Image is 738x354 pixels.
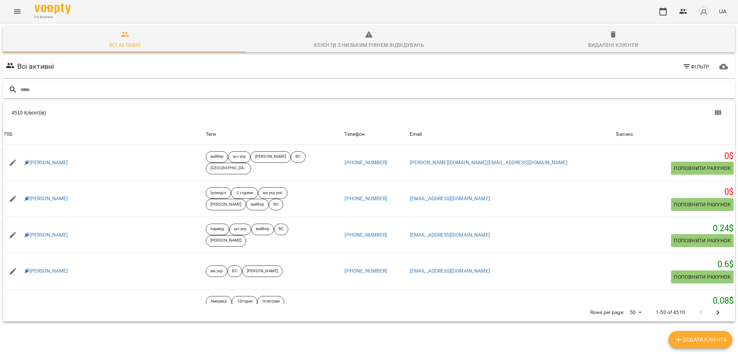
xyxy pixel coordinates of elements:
[35,15,71,19] span: For Business
[683,62,710,71] span: Фільтр
[210,190,226,196] p: Ірландія
[274,224,288,235] div: ВС
[233,154,246,160] p: шч укр
[257,296,284,308] div: телеграм
[232,296,258,308] div: -10годин
[247,268,278,274] p: [PERSON_NAME]
[210,299,227,305] p: Америка
[236,190,253,196] p: -2 години
[616,259,734,270] h5: 0.6 $
[206,265,228,277] div: ма укр
[410,130,422,139] div: Sort
[671,234,734,247] button: Поповнити рахунок
[410,130,613,139] span: Email
[234,226,247,232] p: шч укр
[12,109,378,116] div: 4510 Клієнт(ів)
[344,196,387,201] a: [PHONE_NUMBER]
[206,296,232,308] div: Америка
[3,101,735,124] div: Table Toolbar
[250,151,291,163] div: [PERSON_NAME]
[206,224,229,235] div: Індивід
[410,160,568,165] a: [PERSON_NAME][DOMAIN_NAME][EMAIL_ADDRESS][DOMAIN_NAME]
[716,5,729,18] button: UA
[674,200,731,209] span: Поповнити рахунок
[671,162,734,175] button: Поповнити рахунок
[674,335,726,344] span: Додати клієнта
[25,195,68,202] a: [PERSON_NAME]
[206,130,342,139] div: Теги
[656,309,685,316] p: 1-50 of 4510
[210,202,241,208] p: [PERSON_NAME]
[344,130,365,139] div: Телефон
[269,199,283,210] div: ВС
[9,3,26,20] button: Menu
[4,130,13,139] div: ПІБ
[35,4,71,14] img: Voopty Logo
[616,151,734,162] h5: 0 $
[242,265,283,277] div: [PERSON_NAME]
[627,307,644,318] div: 50
[210,268,223,274] p: ма укр
[232,268,237,274] p: ВС
[263,190,283,196] p: ма укр рос
[344,160,387,165] a: [PHONE_NUMBER]
[210,238,241,244] p: [PERSON_NAME]
[256,226,269,232] p: вайбер
[616,130,633,139] div: Баланс
[206,235,246,247] div: [PERSON_NAME]
[410,130,422,139] div: Email
[616,130,633,139] div: Sort
[251,224,274,235] div: вайбер
[668,331,732,348] button: Додати клієнта
[206,151,228,163] div: вайбер
[255,154,286,160] p: [PERSON_NAME]
[344,130,406,139] span: Телефон
[410,196,490,201] a: [EMAIL_ADDRESS][DOMAIN_NAME]
[206,187,231,199] div: Ірландія
[680,60,712,73] button: Фільтр
[210,154,224,160] p: вайбер
[295,154,301,160] p: ВС
[262,299,280,305] p: телеграм
[246,199,269,210] div: вайбер
[279,226,284,232] p: ВС
[206,199,246,210] div: [PERSON_NAME]
[258,187,288,199] div: ма укр рос
[210,226,224,232] p: Індивід
[344,130,365,139] div: Sort
[227,265,242,277] div: ВС
[410,268,490,274] a: [EMAIL_ADDRESS][DOMAIN_NAME]
[228,151,250,163] div: шч укр
[274,202,279,208] p: ВС
[344,268,387,274] a: [PHONE_NUMBER]
[231,187,258,199] div: -2 години
[590,309,624,316] p: Rows per page:
[674,164,731,172] span: Поповнити рахунок
[291,151,305,163] div: ВС
[4,130,13,139] div: Sort
[236,299,253,305] p: -10годин
[699,6,709,17] img: avatar_s.png
[344,232,387,238] a: [PHONE_NUMBER]
[25,232,68,239] a: [PERSON_NAME]
[616,187,734,198] h5: 0 $
[709,304,726,321] button: Next Page
[410,232,490,238] a: [EMAIL_ADDRESS][DOMAIN_NAME]
[229,224,252,235] div: шч укр
[674,236,731,245] span: Поповнити рахунок
[616,223,734,234] h5: 0.24 $
[719,8,726,15] span: UA
[671,198,734,211] button: Поповнити рахунок
[674,273,731,281] span: Поповнити рахунок
[4,130,203,139] span: ПІБ
[314,41,424,49] div: Клієнти з низьким рівнем відвідувань
[616,130,734,139] span: Баланс
[671,270,734,283] button: Поповнити рахунок
[588,41,638,49] div: Видалені клієнти
[251,202,264,208] p: вайбер
[210,165,246,171] p: [GEOGRAPHIC_DATA]
[206,163,251,174] div: [GEOGRAPHIC_DATA]
[709,104,726,121] button: Показати колонки
[109,41,141,49] div: Всі активні
[17,61,54,72] h6: Всі активні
